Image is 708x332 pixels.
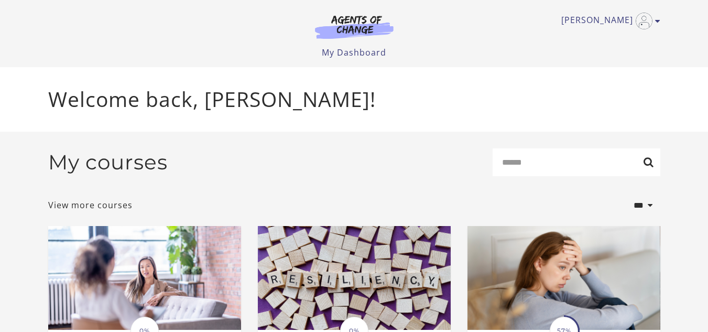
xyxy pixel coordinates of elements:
[322,47,386,58] a: My Dashboard
[48,150,168,175] h2: My courses
[48,199,133,211] a: View more courses
[561,13,655,29] a: Toggle menu
[48,84,660,115] p: Welcome back, [PERSON_NAME]!
[304,15,405,39] img: Agents of Change Logo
